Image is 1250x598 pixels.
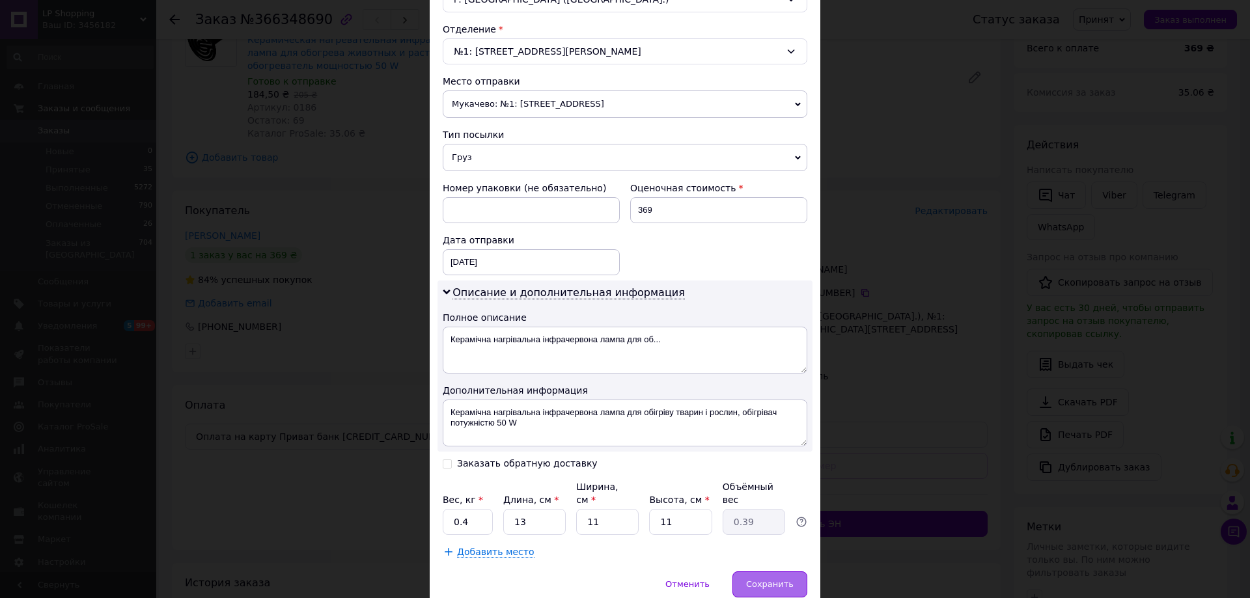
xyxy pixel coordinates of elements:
[452,286,685,299] span: Описание и дополнительная информация
[443,144,807,171] span: Груз
[443,76,520,87] span: Место отправки
[443,38,807,64] div: №1: [STREET_ADDRESS][PERSON_NAME]
[443,311,807,324] div: Полное описание
[576,482,618,505] label: Ширина, см
[443,23,807,36] div: Отделение
[443,400,807,446] textarea: Керамічна нагрівальна інфрачервона лампа для обігріву тварин і рослин, обігрівач потужністю 50 W
[503,495,559,505] label: Длина, см
[649,495,709,505] label: Высота, см
[443,495,483,505] label: Вес, кг
[457,547,535,558] span: Добавить место
[443,90,807,118] span: Мукачево: №1: [STREET_ADDRESS]
[630,182,807,195] div: Оценочная стоимость
[746,579,794,589] span: Сохранить
[723,480,785,506] div: Объёмный вес
[443,384,807,397] div: Дополнительная информация
[457,458,598,469] div: Заказать обратную доставку
[665,579,710,589] span: Отменить
[443,129,504,140] span: Тип посылки
[443,327,807,374] textarea: Керамічна нагрівальна інфрачервона лампа для об...
[443,234,620,247] div: Дата отправки
[443,182,620,195] div: Номер упаковки (не обязательно)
